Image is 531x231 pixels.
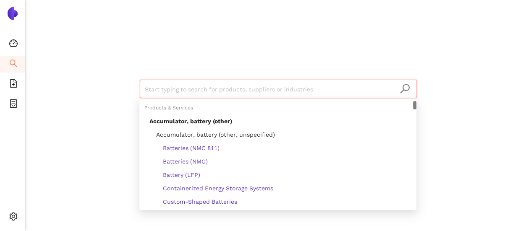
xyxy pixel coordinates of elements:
span: Battery (LFP) [149,171,200,178]
span: dashboard [9,36,18,53]
span: Containerized Energy Storage Systems [149,185,273,192]
img: Logo [6,7,19,20]
span: search [400,83,410,94]
div: Products & Services [139,101,416,114]
span: file-add [9,76,18,93]
span: container [9,96,18,113]
span: Accumulator, battery (other, unspecified) [149,131,275,138]
span: Batteries (NMC) [149,158,208,165]
span: Accumulator, battery (other) [149,118,232,125]
span: search [9,56,18,73]
span: Custom-Shaped Batteries [149,198,237,205]
span: Batteries (NMC 811) [149,145,220,151]
span: setting [9,209,18,226]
